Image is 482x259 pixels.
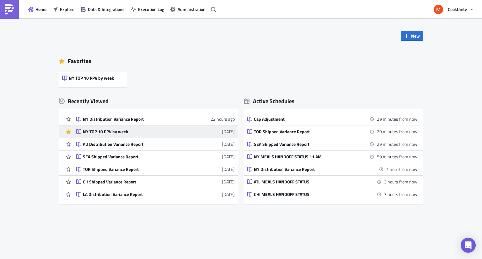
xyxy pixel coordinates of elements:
div: CHI MEALS HANDOFF STATUS [254,192,364,197]
a: CH Shipped Variance Report[DATE] [76,176,235,188]
span: Data & Integrations [88,6,125,13]
div: Recently Viewed [59,97,238,106]
span: New [411,33,420,39]
time: 2025-08-04T16:59:26Z [222,191,235,198]
button: Explore [50,4,78,14]
time: 2025-08-12 15:00 [384,191,417,198]
img: Avatar [433,4,444,15]
time: 2025-08-12 12:00 [377,141,417,147]
div: NY MEALS HANDOFF STATUS 11 AM [254,154,364,160]
div: CH Shipped Variance Report [83,179,193,185]
span: Administration [178,6,206,13]
time: 2025-08-04T17:01:43Z [222,166,235,172]
a: NY MEALS HANDOFF STATUS 11 AM59 minutes from now [247,151,417,163]
button: Data & Integrations [78,4,128,14]
time: 2025-08-12 13:00 [386,166,417,172]
div: AU Distribution Variance Report [83,141,193,147]
div: TOR Shipped Variance Report [83,166,193,172]
a: NY TOP 10 PPV by week [59,69,130,87]
a: NY Distribution Variance Report22 hours ago [76,113,235,125]
button: CookUnity [430,3,477,16]
span: Execution Log [138,6,164,13]
a: NY TOP 10 PPV by week[DATE] [76,125,235,138]
time: 2025-08-12 12:00 [377,116,417,122]
a: SEA Shipped Variance Report29 minutes from now [247,138,417,150]
a: NY Distribution Variance Report1 hour from now [247,163,417,175]
img: PushMetrics [4,4,14,14]
a: TOR Shipped Variance Report[DATE] [76,163,235,175]
div: NY TOP 10 PPV by week [83,129,193,135]
time: 2025-08-07T13:54:14Z [222,128,235,135]
time: 2025-08-12 15:00 [384,178,417,185]
div: Cap Adjustment [254,116,364,122]
time: 2025-08-04T17:00:54Z [222,178,235,185]
time: 2025-08-12 12:00 [377,128,417,135]
a: ATL MEALS HANDOFF STATUS3 hours from now [247,176,417,188]
time: 2025-08-07T13:46:32Z [222,141,235,147]
a: CHI MEALS HANDOFF STATUS3 hours from now [247,188,417,200]
div: SEA Shipped Variance Report [83,154,193,160]
div: TOR Shipped Variance Report [254,129,364,135]
div: Open Intercom Messenger [461,238,476,253]
span: Explore [60,6,74,13]
div: ATL MEALS HANDOFF STATUS [254,179,364,185]
span: CookUnity [448,6,467,13]
div: NY Distribution Variance Report [83,116,193,122]
div: NY Distribution Variance Report [254,166,364,172]
button: Home [25,4,50,14]
button: Administration [167,4,209,14]
time: 2025-08-04T17:02:18Z [222,153,235,160]
div: LA Distribution Variance Report [83,192,193,197]
a: TOR Shipped Variance Report29 minutes from now [247,125,417,138]
a: LA Distribution Variance Report[DATE] [76,188,235,200]
div: SEA Shipped Variance Report [254,141,364,147]
div: Active Schedules [244,98,295,105]
button: New [401,31,423,41]
time: 2025-08-11T16:10:50Z [211,116,235,122]
span: Home [35,6,46,13]
time: 2025-08-12 12:30 [377,153,417,160]
div: Favorites [59,56,423,66]
a: SEA Shipped Variance Report[DATE] [76,151,235,163]
button: Execution Log [128,4,167,14]
a: Cap Adjustment29 minutes from now [247,113,417,125]
a: AU Distribution Variance Report[DATE] [76,138,235,150]
span: NY TOP 10 PPV by week [69,75,114,81]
